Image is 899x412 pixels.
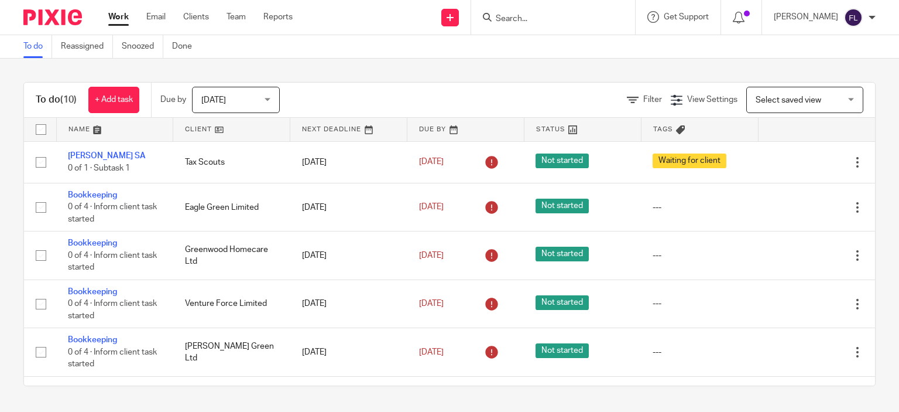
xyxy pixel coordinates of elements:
a: Done [172,35,201,58]
a: To do [23,35,52,58]
a: Work [108,11,129,23]
h1: To do [36,94,77,106]
td: Tax Scouts [173,141,290,183]
a: Team [227,11,246,23]
td: [DATE] [290,183,407,231]
a: Bookkeeping [68,288,117,296]
span: Get Support [664,13,709,21]
a: [PERSON_NAME] SA [68,152,146,160]
a: Snoozed [122,35,163,58]
a: Bookkeeping [68,336,117,344]
span: 0 of 4 · Inform client task started [68,299,157,320]
a: Clients [183,11,209,23]
td: [PERSON_NAME] Green Ltd [173,328,290,376]
span: Not started [536,247,589,261]
span: [DATE] [419,348,444,356]
a: Email [146,11,166,23]
span: 0 of 4 · Inform client task started [68,348,157,369]
span: 0 of 1 · Subtask 1 [68,164,130,172]
p: Due by [160,94,186,105]
span: 0 of 4 · Inform client task started [68,251,157,272]
img: svg%3E [844,8,863,27]
td: [DATE] [290,141,407,183]
span: Not started [536,154,589,168]
span: (10) [60,95,77,104]
span: [DATE] [419,251,444,260]
span: [DATE] [419,299,444,308]
span: Select saved view [756,96,821,104]
td: Venture Force Limited [173,280,290,328]
span: 0 of 4 · Inform client task started [68,203,157,224]
span: [DATE] [201,96,226,104]
td: Eagle Green Limited [173,183,290,231]
div: --- [653,346,746,358]
span: Tags [653,126,673,132]
span: [DATE] [419,158,444,166]
td: [DATE] [290,328,407,376]
td: [DATE] [290,280,407,328]
p: [PERSON_NAME] [774,11,838,23]
div: --- [653,298,746,309]
img: Pixie [23,9,82,25]
input: Search [495,14,600,25]
span: Not started [536,199,589,213]
span: Filter [643,96,662,104]
a: Bookkeeping [68,239,117,247]
a: + Add task [88,87,139,113]
td: [DATE] [290,231,407,280]
span: Waiting for client [653,154,726,168]
a: Reports [263,11,293,23]
div: --- [653,202,746,213]
span: View Settings [687,96,737,104]
div: --- [653,250,746,261]
span: Not started [536,295,589,310]
a: Reassigned [61,35,113,58]
span: [DATE] [419,203,444,211]
a: Bookkeeping [68,191,117,199]
span: Not started [536,343,589,358]
td: Greenwood Homecare Ltd [173,231,290,280]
